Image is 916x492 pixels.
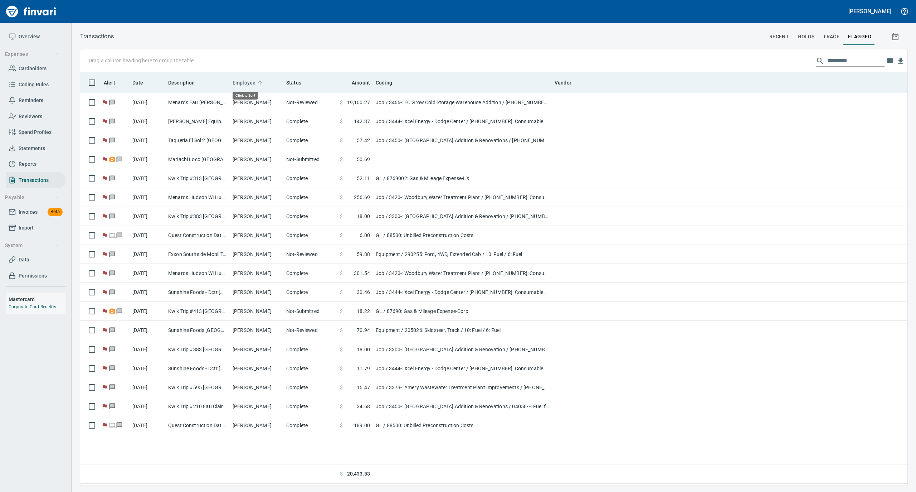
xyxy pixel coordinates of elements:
[357,346,370,353] span: 18.00
[19,64,47,73] span: Cardholders
[130,264,165,283] td: [DATE]
[230,93,283,112] td: [PERSON_NAME]
[340,270,343,277] span: $
[357,384,370,391] span: 15.47
[373,226,552,245] td: GL / 88500: Unbilled Preconstruction Costs
[283,283,337,302] td: Complete
[108,252,116,256] span: Has messages
[108,290,116,294] span: Has messages
[373,245,552,264] td: Equipment / 290255: Ford, 4WD, Extended Cab / 10: Fuel / 6: Fuel
[165,150,230,169] td: Mariachi Loco [GEOGRAPHIC_DATA] [GEOGRAPHIC_DATA]
[108,385,116,389] span: Has messages
[130,131,165,150] td: [DATE]
[168,78,195,87] span: Description
[165,169,230,188] td: Kwik Trip #313 [GEOGRAPHIC_DATA] [GEOGRAPHIC_DATA]
[847,6,893,17] button: [PERSON_NAME]
[354,194,370,201] span: 256.69
[5,241,59,250] span: System
[283,131,337,150] td: Complete
[848,32,871,41] span: flagged
[340,137,343,144] span: $
[373,93,552,112] td: Job / 3466-: EC Grow Cold Storage Warehouse Addition / [PHONE_NUMBER]: Consumable CM/GC / 8: Indi...
[6,252,65,268] a: Data
[101,385,108,389] span: Flagged
[80,32,114,41] p: Transactions
[230,321,283,340] td: [PERSON_NAME]
[165,226,230,245] td: Quest Construction Dat [GEOGRAPHIC_DATA] [GEOGRAPHIC_DATA]
[6,204,65,220] a: InvoicesBeta
[373,264,552,283] td: Job / 3420-: Woodbury Water Treatment Plant / [PHONE_NUMBER]: Consumable CM/GC / 8: Indirects
[165,283,230,302] td: Sunshine Foods - Dctr [GEOGRAPHIC_DATA] [GEOGRAPHIC_DATA]
[165,112,230,131] td: [PERSON_NAME] Equipment&Supp Eau Claire WI
[101,176,108,180] span: Flagged
[283,188,337,207] td: Complete
[6,29,65,45] a: Overview
[357,251,370,258] span: 59.88
[108,100,116,105] span: Has messages
[373,112,552,131] td: Job / 3444-: Xcel Energy - Dodge Center / [PHONE_NUMBER]: Consumable CM/GC / 8: Indirects
[108,176,116,180] span: Has messages
[283,397,337,416] td: Complete
[357,403,370,410] span: 34.68
[165,378,230,397] td: Kwik Trip #595 [GEOGRAPHIC_DATA] [GEOGRAPHIC_DATA]
[6,77,65,93] a: Coding Rules
[373,340,552,359] td: Job / 3300-: [GEOGRAPHIC_DATA] Addition & Renovation / [PHONE_NUMBER]: Fuel for General Condition...
[5,193,59,202] span: Payable
[101,404,108,409] span: Flagged
[165,264,230,283] td: Menards Hudson Wi Hudson [GEOGRAPHIC_DATA]
[130,397,165,416] td: [DATE]
[6,108,65,125] a: Reviewers
[108,233,116,237] span: Online transaction
[19,80,49,89] span: Coding Rules
[108,195,116,199] span: Has messages
[165,207,230,226] td: Kwik Trip #383 [GEOGRAPHIC_DATA] [GEOGRAPHIC_DATA]
[373,359,552,378] td: Job / 3444-: Xcel Energy - Dodge Center / [PHONE_NUMBER]: Consumable CM/GC / 8: Indirects
[340,194,343,201] span: $
[101,328,108,332] span: Flagged
[230,302,283,321] td: [PERSON_NAME]
[283,150,337,169] td: Not-Submitted
[373,188,552,207] td: Job / 3420-: Woodbury Water Treatment Plant / [PHONE_NUMBER]: Consumables - Concrete / 8: Indirects
[230,226,283,245] td: [PERSON_NAME]
[104,78,125,87] span: Alert
[89,57,194,64] p: Drag a column heading here to group the table
[130,416,165,435] td: [DATE]
[347,470,370,478] span: 20,433.53
[108,214,116,218] span: Has messages
[168,78,204,87] span: Description
[6,140,65,156] a: Statements
[4,3,58,20] img: Finvari
[230,112,283,131] td: [PERSON_NAME]
[165,245,230,264] td: Exxon Southside Mobil Tomah [GEOGRAPHIC_DATA]
[130,378,165,397] td: [DATE]
[6,124,65,140] a: Spend Profiles
[357,175,370,182] span: 52.11
[354,422,370,429] span: 189.00
[104,78,115,87] span: Alert
[283,169,337,188] td: Complete
[165,321,230,340] td: Sunshine Foods [GEOGRAPHIC_DATA] [GEOGRAPHIC_DATA]
[116,157,123,161] span: Has messages
[373,207,552,226] td: Job / 3300-: [GEOGRAPHIC_DATA] Addition & Renovation / [PHONE_NUMBER]: Fuel for General Condition...
[80,32,114,41] nav: breadcrumb
[19,208,38,217] span: Invoices
[373,416,552,435] td: GL / 88500: Unbilled Preconstruction Costs
[130,302,165,321] td: [DATE]
[286,78,301,87] span: Status
[373,131,552,150] td: Job / 3450-: [GEOGRAPHIC_DATA] Addition & Renovations / [PHONE_NUMBER]: Consumable CM/GC / 8: Ind...
[233,78,265,87] span: Employee
[230,378,283,397] td: [PERSON_NAME]
[230,150,283,169] td: [PERSON_NAME]
[101,119,108,124] span: Flagged
[233,78,255,87] span: Employee
[9,304,56,309] a: Corporate Card Benefits
[885,28,907,45] button: Show transactions within a particular date range
[132,78,153,87] span: Date
[230,245,283,264] td: [PERSON_NAME]
[19,255,29,264] span: Data
[19,271,47,280] span: Permissions
[230,188,283,207] td: [PERSON_NAME]
[101,233,108,237] span: Flagged
[101,100,108,105] span: Flagged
